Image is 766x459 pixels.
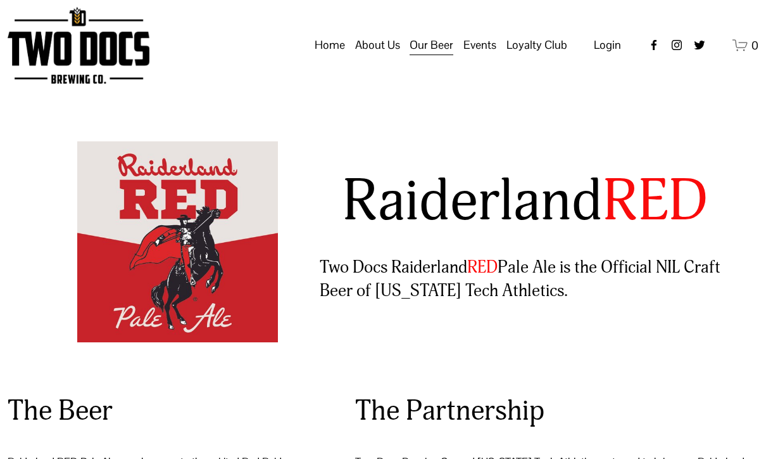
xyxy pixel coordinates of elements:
span: About Us [355,34,400,56]
h3: The Partnership [355,393,758,429]
span: Our Beer [410,34,453,56]
a: Home [315,33,345,57]
span: Events [463,34,496,56]
span: RED [603,166,708,236]
a: instagram-unauth [670,39,683,51]
span: Login [594,37,621,52]
a: folder dropdown [355,33,400,57]
h4: Two Docs Raiderland Pale Ale is the Official NIL Craft Beer of [US_STATE] Tech Athletics. [320,256,731,302]
a: Facebook [648,39,660,51]
a: folder dropdown [463,33,496,57]
a: folder dropdown [506,33,567,57]
a: 0 items in cart [732,37,758,53]
span: 0 [751,38,758,53]
a: twitter-unauth [693,39,706,51]
span: Loyalty Club [506,34,567,56]
a: Login [594,34,621,56]
h1: Raiderland [320,169,731,233]
span: RED [467,257,498,278]
a: folder dropdown [410,33,453,57]
img: Two Docs Brewing Co. [8,7,149,84]
h3: The Beer [8,393,317,429]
